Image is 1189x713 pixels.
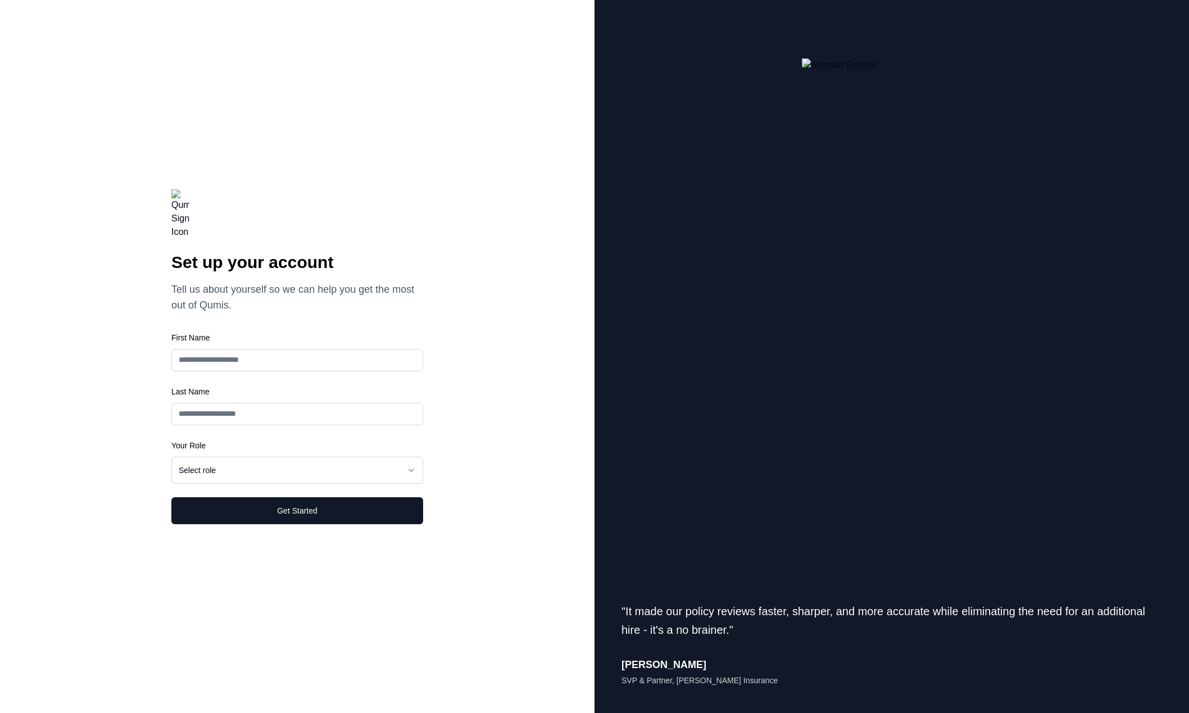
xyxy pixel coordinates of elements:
[171,333,210,342] label: First Name
[621,657,1162,673] p: [PERSON_NAME]
[171,497,423,524] button: Get Started
[802,58,982,238] img: Abstract Graphic
[621,602,1162,639] blockquote: "It made our policy reviews faster, sharper, and more accurate while eliminating the need for an ...
[171,252,423,273] h1: Set up your account
[171,441,206,450] label: Your Role
[621,675,1162,686] p: SVP & Partner, [PERSON_NAME] Insurance
[171,281,423,313] p: Tell us about yourself so we can help you get the most out of Qumis.
[171,387,210,396] label: Last Name
[171,189,189,239] img: Qumis Signup Icon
